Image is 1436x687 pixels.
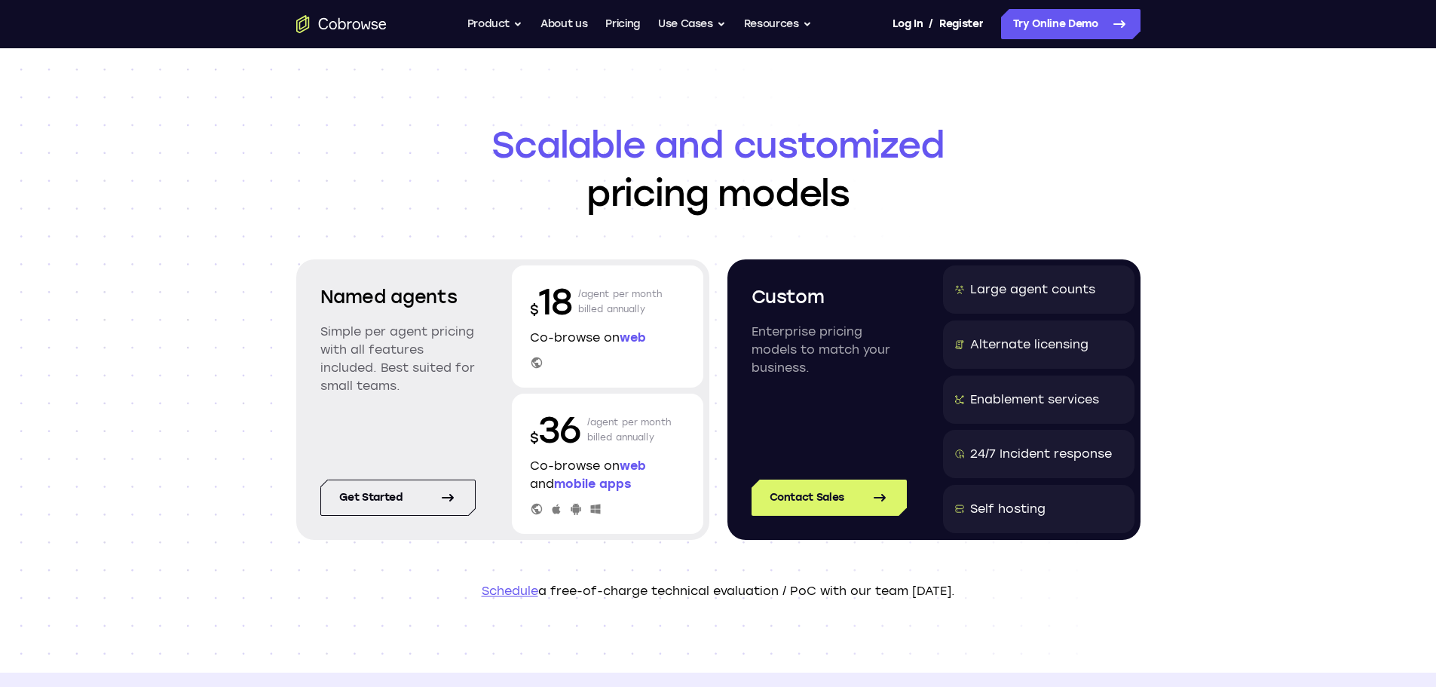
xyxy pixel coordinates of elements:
[530,406,581,454] p: 36
[482,584,538,598] a: Schedule
[540,9,587,39] a: About us
[530,302,539,318] span: $
[658,9,726,39] button: Use Cases
[620,459,646,473] span: web
[296,582,1141,600] p: a free-of-charge technical evaluation / PoC with our team [DATE].
[530,430,539,446] span: $
[296,121,1141,217] h1: pricing models
[1001,9,1141,39] a: Try Online Demo
[587,406,672,454] p: /agent per month billed annually
[605,9,640,39] a: Pricing
[467,9,523,39] button: Product
[893,9,923,39] a: Log In
[296,121,1141,169] span: Scalable and customized
[970,391,1099,409] div: Enablement services
[752,323,907,377] p: Enterprise pricing models to match your business.
[970,445,1112,463] div: 24/7 Incident response
[320,480,476,516] a: Get started
[939,9,983,39] a: Register
[320,284,476,311] h2: Named agents
[578,278,663,326] p: /agent per month billed annually
[752,480,907,516] a: Contact Sales
[530,457,685,493] p: Co-browse on and
[620,330,646,345] span: web
[554,477,631,491] span: mobile apps
[970,500,1046,518] div: Self hosting
[320,323,476,395] p: Simple per agent pricing with all features included. Best suited for small teams.
[744,9,812,39] button: Resources
[296,15,387,33] a: Go to the home page
[929,15,933,33] span: /
[970,281,1095,299] div: Large agent counts
[530,329,685,347] p: Co-browse on
[752,284,907,311] h2: Custom
[530,278,572,326] p: 18
[970,336,1088,354] div: Alternate licensing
